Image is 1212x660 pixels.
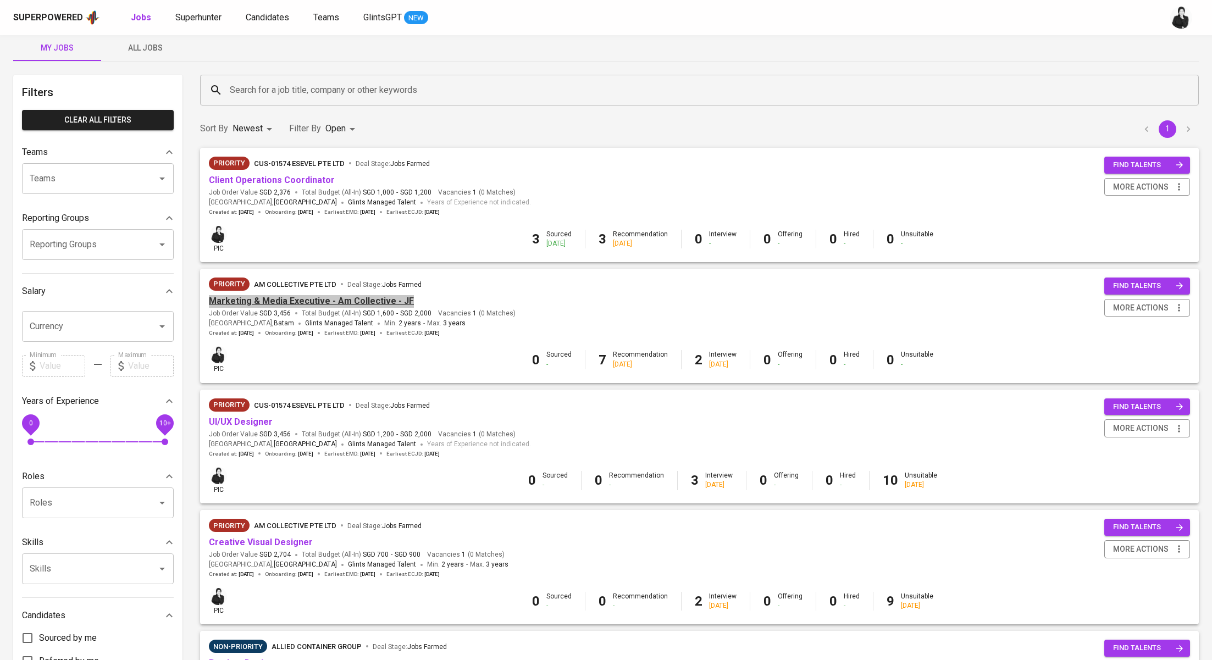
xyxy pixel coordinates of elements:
b: 2 [695,352,702,368]
span: Glints Managed Talent [348,198,416,206]
div: Hired [840,471,856,490]
b: 0 [826,473,833,488]
span: 1 [460,550,466,559]
span: [DATE] [298,450,313,458]
div: Years of Experience [22,390,174,412]
b: 9 [887,594,894,609]
span: 3 years [443,319,466,327]
span: Deal Stage : [347,281,422,289]
span: Earliest EMD : [324,208,375,216]
a: Candidates [246,11,291,25]
span: Vacancies ( 0 Matches ) [438,309,516,318]
span: [GEOGRAPHIC_DATA] , [209,559,337,570]
input: Value [40,355,85,377]
span: Priority [209,400,250,411]
div: [DATE] [905,480,937,490]
span: Jobs Farmed [407,643,447,651]
span: [DATE] [239,329,254,337]
b: 0 [763,594,771,609]
div: pic [209,345,228,374]
b: Jobs [131,12,151,23]
span: NEW [404,13,428,24]
img: medwi@glints.com [1170,7,1192,29]
span: Job Order Value [209,550,291,559]
div: - [546,360,572,369]
b: 10 [883,473,898,488]
a: UI/UX Designer [209,417,273,427]
span: SGD 3,456 [259,309,291,318]
span: Priority [209,158,250,169]
div: - [709,239,737,248]
p: Years of Experience [22,395,99,408]
span: Jobs Farmed [382,281,422,289]
span: find talents [1113,159,1183,171]
button: find talents [1104,278,1190,295]
div: Recommendation [613,230,668,248]
div: [DATE] [613,360,668,369]
div: [DATE] [709,601,737,611]
div: New Job received from Demand Team [209,398,250,412]
a: Superhunter [175,11,224,25]
div: Offering [778,350,803,369]
span: Batam [274,318,294,329]
div: - [840,480,856,490]
span: SGD 1,600 [363,309,394,318]
span: All Jobs [108,41,182,55]
span: [DATE] [298,570,313,578]
b: 0 [595,473,602,488]
a: Superpoweredapp logo [13,9,100,26]
p: Filter By [289,122,321,135]
button: find talents [1104,157,1190,174]
div: Candidates [22,604,174,626]
span: find talents [1113,280,1183,292]
a: GlintsGPT NEW [363,11,428,25]
div: - [778,360,803,369]
span: Min. [384,319,421,327]
span: Deal Stage : [347,522,422,530]
a: Marketing & Media Executive - Am Collective - JF [209,296,414,306]
span: Earliest EMD : [324,329,375,337]
div: - [609,480,664,490]
span: CUS-01574 Esevel Pte Ltd [254,401,345,409]
div: Skills [22,531,174,553]
span: CUS-01574 Esevel Pte Ltd [254,159,345,168]
span: [GEOGRAPHIC_DATA] [274,197,337,208]
a: Teams [313,11,341,25]
div: Open [325,119,359,139]
div: Unsuitable [901,350,933,369]
div: New Job received from Demand Team [209,157,250,170]
span: GlintsGPT [363,12,402,23]
span: Deal Stage : [356,160,430,168]
span: Earliest EMD : [324,570,375,578]
span: SGD 1,200 [400,188,431,197]
span: Allied Container Group [272,642,362,651]
b: 3 [691,473,699,488]
span: 1 [471,309,477,318]
span: Onboarding : [265,329,313,337]
nav: pagination navigation [1136,120,1199,138]
span: 10+ [159,419,170,426]
span: - [396,309,398,318]
span: Non-Priority [209,641,267,652]
p: Reporting Groups [22,212,89,225]
span: Created at : [209,208,254,216]
span: more actions [1113,542,1169,556]
b: 2 [695,594,702,609]
div: Hired [844,592,860,611]
div: - [543,480,568,490]
div: - [546,601,572,611]
span: [DATE] [360,570,375,578]
img: medwi@glints.com [210,226,227,243]
div: - [778,601,803,611]
span: more actions [1113,180,1169,194]
span: [GEOGRAPHIC_DATA] , [209,439,337,450]
div: Interview [705,471,733,490]
span: - [396,430,398,439]
span: Onboarding : [265,570,313,578]
span: SGD 2,000 [400,309,431,318]
span: Min. [427,561,464,568]
div: - [613,601,668,611]
span: Total Budget (All-In) [302,430,431,439]
input: Value [128,355,174,377]
span: Glints Managed Talent [348,440,416,448]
